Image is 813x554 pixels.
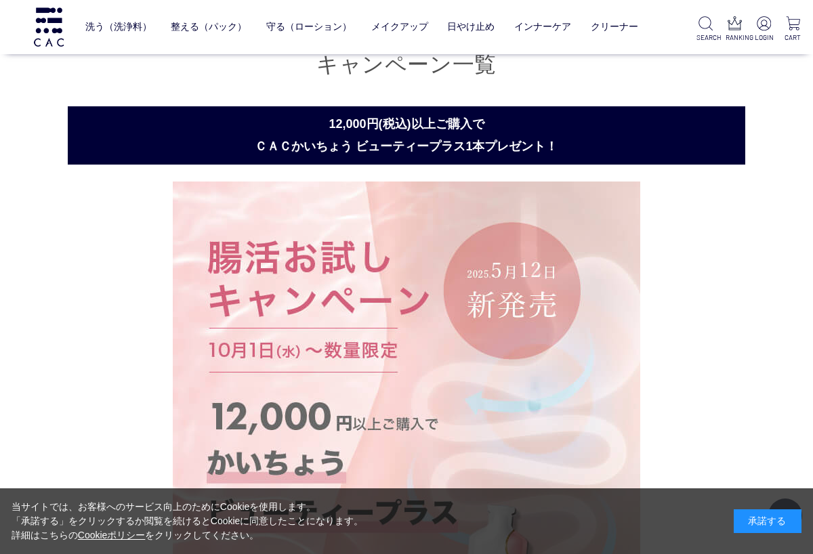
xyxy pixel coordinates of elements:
a: 日やけ止め [447,11,495,43]
img: logo [32,7,66,46]
a: Cookieポリシー [78,530,146,540]
div: 当サイトでは、お客様へのサービス向上のためにCookieを使用します。 「承諾する」をクリックするか閲覧を続けるとCookieに同意したことになります。 詳細はこちらの をクリックしてください。 [12,500,364,542]
a: メイクアップ [371,11,428,43]
a: インナーケア [514,11,571,43]
a: RANKING [726,16,744,43]
p: CART [784,33,802,43]
a: SEARCH [696,16,715,43]
h2: 12,000円(税込)以上ご購入で ＣＡＣかいちょう ビューティープラス1本プレゼント！ [68,106,745,165]
p: LOGIN [755,33,773,43]
a: 整える（パック） [171,11,247,43]
h1: キャンペーン一覧 [68,50,745,79]
a: 守る（ローション） [266,11,352,43]
div: 承諾する [734,509,801,533]
a: クリーナー [591,11,638,43]
a: 洗う（洗浄料） [85,11,152,43]
a: CART [784,16,802,43]
p: RANKING [726,33,744,43]
a: LOGIN [755,16,773,43]
p: SEARCH [696,33,715,43]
